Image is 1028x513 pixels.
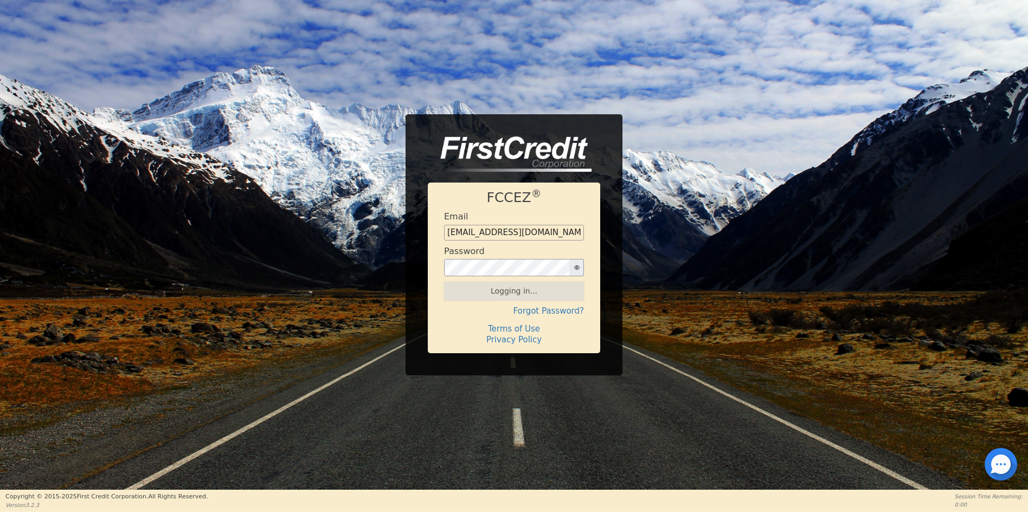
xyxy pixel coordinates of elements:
[428,137,592,172] img: logo-CMu_cnol.png
[955,492,1023,501] p: Session Time Remaining:
[5,501,208,509] p: Version 3.2.3
[444,225,584,241] input: Enter email
[444,259,570,276] input: password
[444,190,584,206] h1: FCCEZ
[444,335,584,345] h4: Privacy Policy
[148,493,208,500] span: All Rights Reserved.
[531,188,542,199] sup: ®
[444,306,584,316] h4: Forgot Password?
[444,211,468,222] h4: Email
[444,324,584,334] h4: Terms of Use
[5,492,208,502] p: Copyright © 2015- 2025 First Credit Corporation.
[955,501,1023,509] p: 0:00
[444,246,485,256] h4: Password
